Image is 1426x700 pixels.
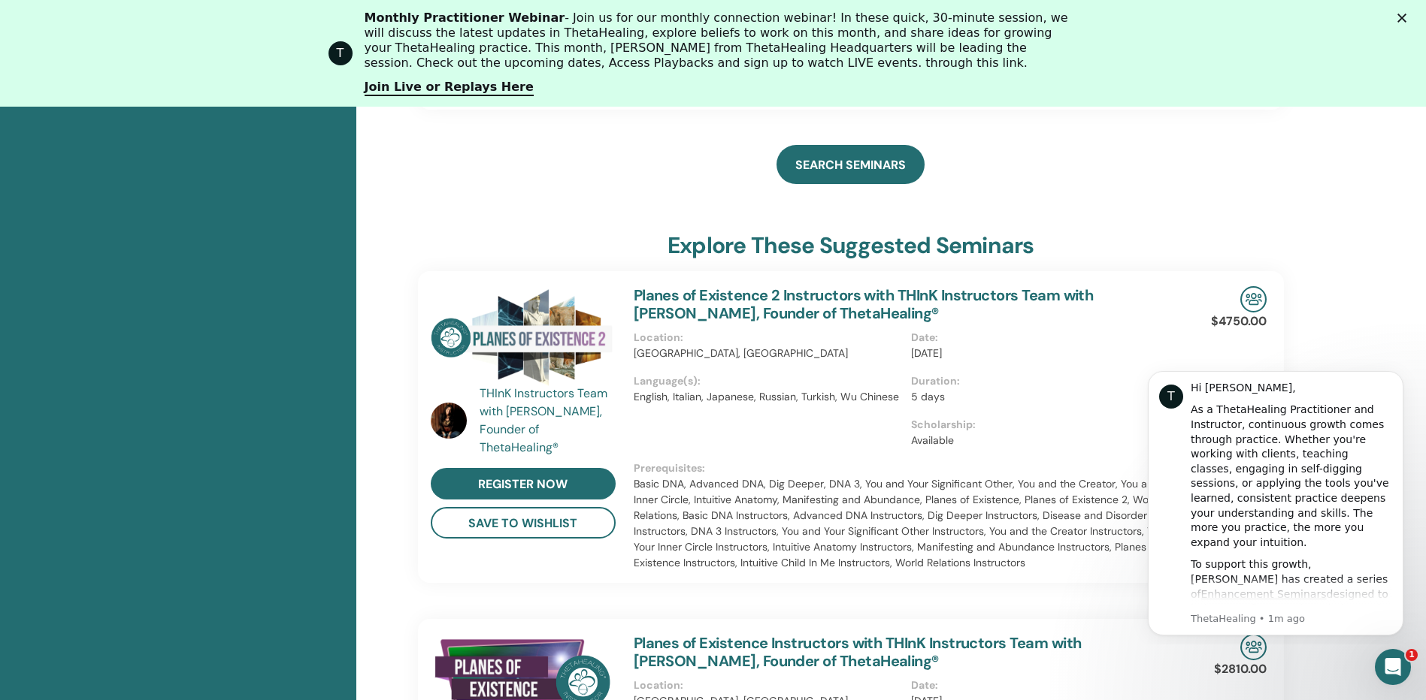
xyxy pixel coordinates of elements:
[1375,649,1411,685] iframe: Intercom live chat
[911,433,1179,448] p: Available
[480,385,619,457] a: THInK Instructors Team with [PERSON_NAME], Founder of ThetaHealing®
[1211,312,1267,330] p: $4750.00
[911,345,1179,361] p: [DATE]
[1125,358,1426,644] iframe: Intercom notifications message
[431,286,616,389] img: Planes of Existence 2 Instructors
[1240,634,1267,660] img: In-Person Seminar
[76,231,201,243] a: Enhancement Seminars
[634,373,902,389] p: Language(s) :
[1240,286,1267,312] img: In-Person Seminar
[478,476,568,492] span: register now
[328,41,353,65] div: Profile image for ThetaHealing
[634,285,1094,323] a: Planes of Existence 2 Instructors with THInK Instructors Team with [PERSON_NAME], Founder of Thet...
[911,330,1179,345] p: Date :
[634,460,1188,476] p: Prerequisites :
[911,389,1179,405] p: 5 days
[431,507,616,539] button: save to wishlist
[911,677,1179,693] p: Date :
[634,330,902,345] p: Location :
[1214,660,1267,678] p: $2810.00
[365,11,1074,71] div: - Join us for our monthly connection webinar! In these quick, 30-minute session, we will discuss ...
[431,403,467,439] img: default.jpg
[777,145,925,184] a: SEARCH SEMINARS
[65,200,267,362] div: To support this growth, [PERSON_NAME] has created a series of designed to help you refine your kn...
[911,417,1179,433] p: Scholarship :
[668,232,1034,259] h3: explore these suggested seminars
[795,157,906,173] span: SEARCH SEMINARS
[65,255,267,268] p: Message from ThetaHealing, sent 1m ago
[911,373,1179,389] p: Duration :
[431,468,616,499] a: register now
[634,345,902,361] p: [GEOGRAPHIC_DATA], [GEOGRAPHIC_DATA]
[365,80,534,96] a: Join Live or Replays Here
[1397,14,1412,23] div: Close
[1406,649,1418,661] span: 1
[634,389,902,405] p: English, Italian, Japanese, Russian, Turkish, Wu Chinese
[365,11,565,25] b: Monthly Practitioner Webinar
[634,677,902,693] p: Location :
[634,476,1188,571] p: Basic DNA, Advanced DNA, Dig Deeper, DNA 3, You and Your Significant Other, You and the Creator, ...
[634,633,1082,671] a: Planes of Existence Instructors with THInK Instructors Team with [PERSON_NAME], Founder of ThetaH...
